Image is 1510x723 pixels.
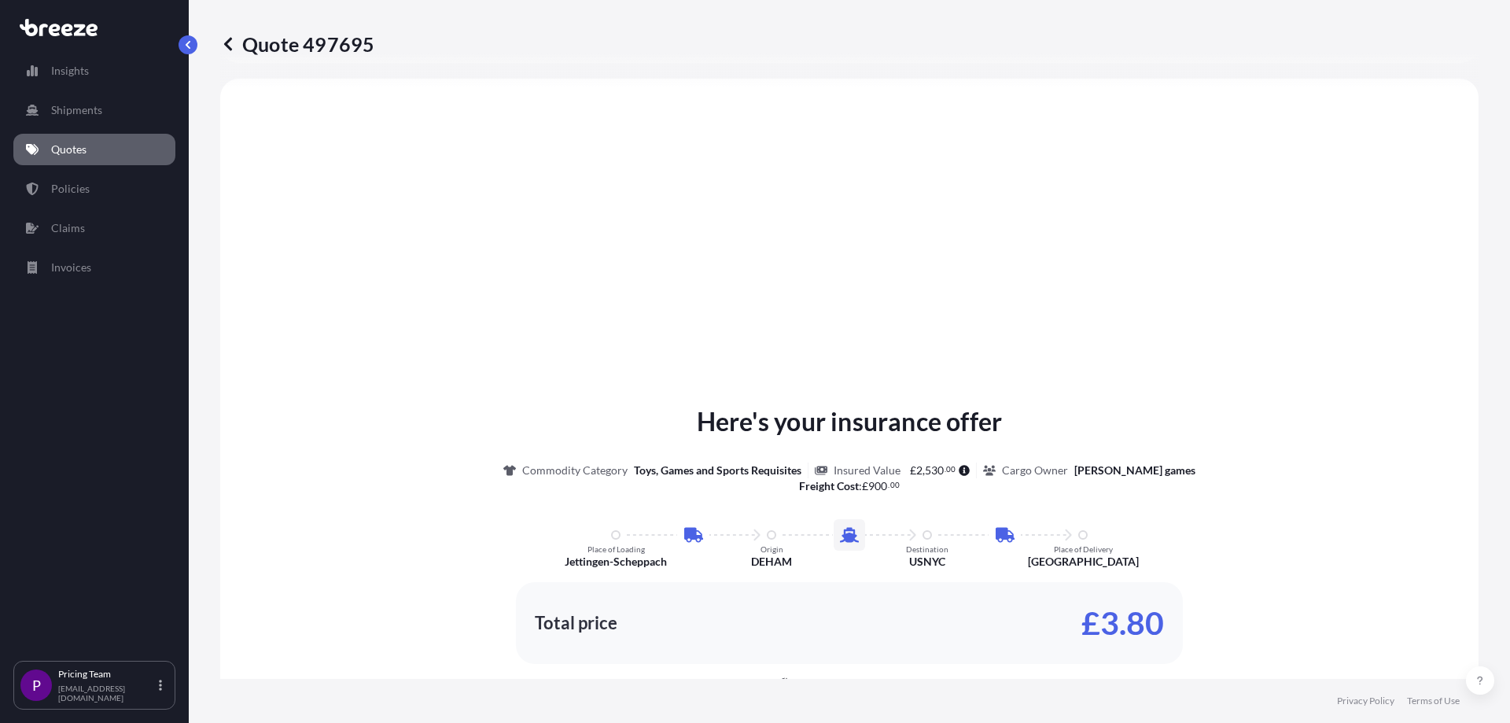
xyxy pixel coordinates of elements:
p: Total price [535,615,617,631]
span: . [888,482,889,488]
span: 00 [946,467,956,472]
p: [GEOGRAPHIC_DATA] [1028,554,1139,570]
span: 00 [890,482,900,488]
p: [DATE] [890,677,921,689]
p: Insights [51,63,89,79]
b: Freight Cost [799,479,859,492]
a: Shipments [13,94,175,126]
p: Policies [51,181,90,197]
p: Place of Delivery [1054,544,1113,554]
a: Claims [13,212,175,244]
p: USNYC [909,554,945,570]
p: Shipments [51,102,102,118]
p: Cargo Owner [1002,463,1068,478]
p: This quote is valid until [794,677,887,689]
p: Quotes [51,142,87,157]
a: Policies [13,173,175,205]
p: Quote 497695 [220,31,374,57]
p: Invoices [51,260,91,275]
p: Place of Loading [587,544,645,554]
span: £ [862,481,868,492]
p: Toys, Games and Sports Requisites [634,463,801,478]
p: [PERSON_NAME] games [1074,463,1195,478]
p: £3.80 [1081,610,1164,636]
a: Privacy Policy [1337,695,1394,707]
span: . [945,467,946,472]
span: P [32,677,41,693]
p: Here's your insurance offer [697,403,1002,441]
p: Commodity Category [522,463,628,478]
p: : [799,478,900,494]
p: Destination [906,544,948,554]
a: Invoices [13,252,175,283]
span: 900 [868,481,887,492]
p: Pricing Team [58,668,156,681]
p: Jettingen-Scheppach [565,554,667,570]
p: Insured Value [834,463,900,478]
p: Origin [761,544,783,554]
span: £ [910,465,916,476]
a: Terms of Use [1407,695,1460,707]
span: 530 [925,465,944,476]
a: Quotes [13,134,175,165]
span: , [923,465,925,476]
span: 2 [916,465,923,476]
p: [EMAIL_ADDRESS][DOMAIN_NAME] [58,684,156,703]
a: Insights [13,55,175,87]
p: Claims [51,220,85,236]
p: DEHAM [751,554,792,570]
